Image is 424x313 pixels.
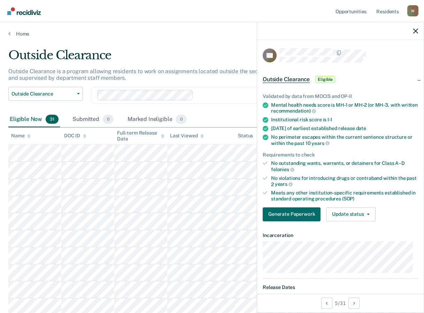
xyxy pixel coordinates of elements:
[64,133,86,139] div: DOC ID
[263,76,310,83] span: Outside Clearance
[342,196,354,201] span: (SOP)
[46,115,59,124] span: 31
[176,115,186,124] span: 0
[238,133,253,139] div: Status
[271,175,418,187] div: No violations for introducing drugs or contraband within the past 2
[8,31,416,37] a: Home
[271,125,418,131] div: [DATE] of earliest established release
[407,5,418,16] div: W
[8,48,390,68] div: Outside Clearance
[271,102,418,114] div: Mental health needs score is MH-1 or MH-2 (or MH-3, with written
[103,115,114,124] span: 0
[263,93,418,99] div: Validated by data from MOCIS and OP-II
[263,152,418,158] div: Requirements to check
[311,140,329,146] span: years
[263,207,321,221] button: Generate Paperwork
[11,91,74,97] span: Outside Clearance
[271,134,418,146] div: No perimeter escapes within the current sentence structure or within the past 10
[117,130,164,142] div: Full-term Release Date
[263,232,418,238] dt: Incarceration
[348,298,360,309] button: Next Opportunity
[321,298,332,309] button: Previous Opportunity
[271,167,294,172] span: felonies
[271,108,316,114] span: recommendation)
[8,68,379,81] p: Outside Clearance is a program allowing residents to work on assignments located outside the secu...
[407,5,418,16] button: Profile dropdown button
[271,117,418,123] div: Institutional risk score is
[170,133,204,139] div: Last Viewed
[8,112,60,127] div: Eligible Now
[257,68,424,91] div: Outside ClearanceEligible
[275,181,293,187] span: years
[257,294,424,312] div: 5 / 31
[271,160,418,172] div: No outstanding wants, warrants, or detainers for Class A–D
[271,190,418,202] div: Meets any other institution-specific requirements established in standard operating procedures
[326,207,375,221] button: Update status
[126,112,188,127] div: Marked Ineligible
[327,117,332,122] span: I-1
[11,133,31,139] div: Name
[263,284,418,290] dt: Release Dates
[7,7,41,15] img: Recidiviz
[356,125,366,131] span: date
[71,112,115,127] div: Submitted
[315,76,335,83] span: Eligible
